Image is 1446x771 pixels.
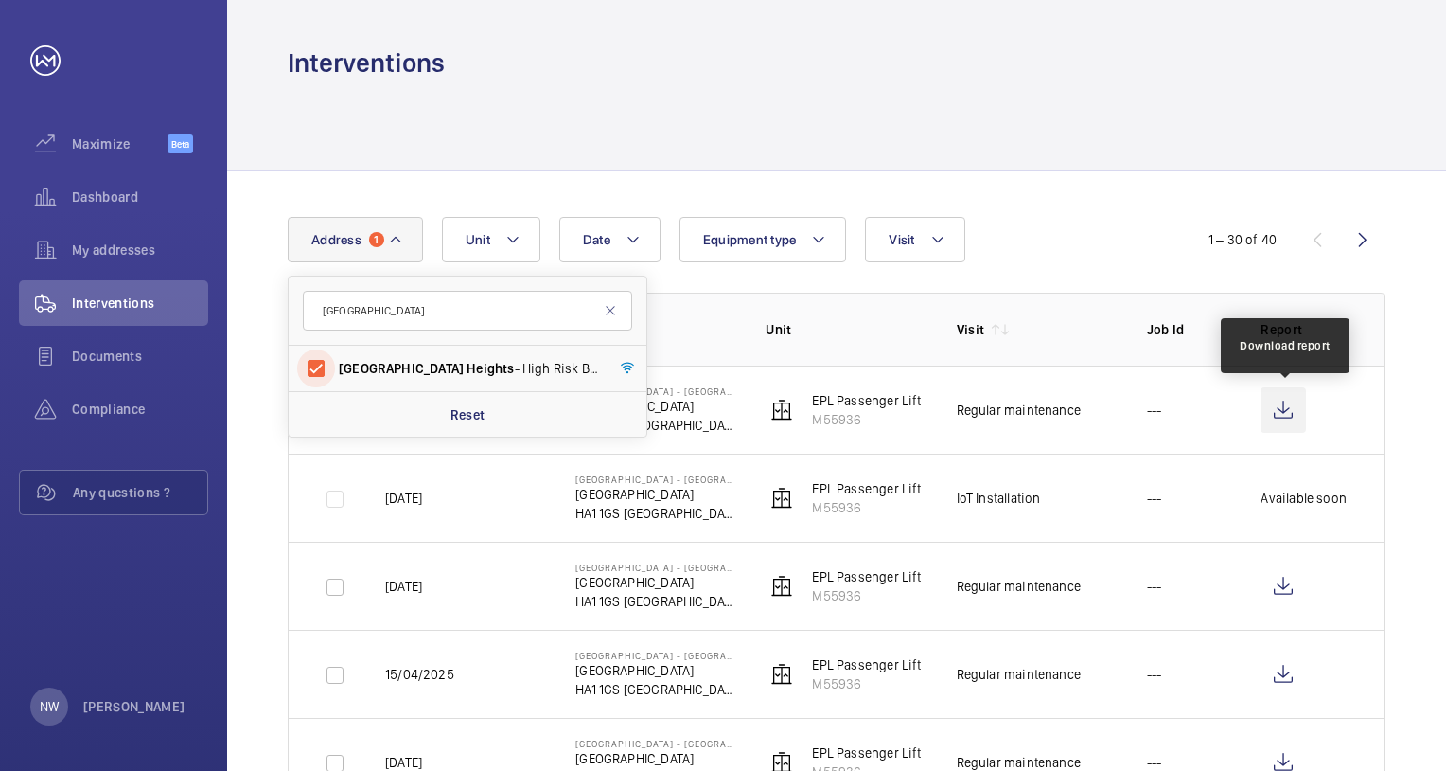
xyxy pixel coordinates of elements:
[339,359,599,378] span: - High Risk Building - , [GEOGRAPHIC_DATA] HA1 1GS
[72,241,208,260] span: My addresses
[957,401,1081,420] div: Regular maintenance
[575,474,735,485] p: [GEOGRAPHIC_DATA] - [GEOGRAPHIC_DATA]
[770,663,793,686] img: elevator.svg
[766,320,926,339] p: Unit
[957,665,1081,684] div: Regular maintenance
[339,361,464,376] span: [GEOGRAPHIC_DATA]
[575,592,735,611] p: HA1 1GS [GEOGRAPHIC_DATA]
[288,217,423,262] button: Address1
[812,674,921,693] p: M55936
[1147,577,1162,596] p: ---
[385,577,422,596] p: [DATE]
[1147,489,1162,508] p: ---
[1208,230,1277,249] div: 1 – 30 of 40
[575,749,735,768] p: [GEOGRAPHIC_DATA]
[303,291,632,331] input: Search by address
[72,400,208,419] span: Compliance
[288,45,445,81] h1: Interventions
[72,294,208,313] span: Interventions
[812,744,921,762] p: EPL Passenger Lift
[957,489,1041,508] div: IoT Installation
[812,586,921,605] p: M55936
[679,217,847,262] button: Equipment type
[575,485,735,504] p: [GEOGRAPHIC_DATA]
[575,680,735,699] p: HA1 1GS [GEOGRAPHIC_DATA]
[812,655,921,674] p: EPL Passenger Lift
[575,562,735,573] p: [GEOGRAPHIC_DATA] - [GEOGRAPHIC_DATA]
[72,134,168,153] span: Maximize
[812,410,921,429] p: M55936
[812,391,921,410] p: EPL Passenger Lift
[559,217,661,262] button: Date
[72,188,208,206] span: Dashboard
[369,232,384,247] span: 1
[770,575,793,598] img: elevator.svg
[575,573,735,592] p: [GEOGRAPHIC_DATA]
[957,320,985,339] p: Visit
[812,567,921,586] p: EPL Passenger Lift
[770,487,793,510] img: elevator.svg
[385,665,454,684] p: 15/04/2025
[575,397,735,416] p: [GEOGRAPHIC_DATA]
[83,697,185,716] p: [PERSON_NAME]
[575,416,735,435] p: HA1 1GS [GEOGRAPHIC_DATA]
[1147,665,1162,684] p: ---
[865,217,964,262] button: Visit
[40,697,59,716] p: NW
[583,232,610,247] span: Date
[385,489,422,508] p: [DATE]
[466,232,490,247] span: Unit
[812,479,921,498] p: EPL Passenger Lift
[812,498,921,517] p: M55936
[168,134,193,153] span: Beta
[889,232,914,247] span: Visit
[575,650,735,661] p: [GEOGRAPHIC_DATA] - [GEOGRAPHIC_DATA]
[575,504,735,523] p: HA1 1GS [GEOGRAPHIC_DATA]
[575,320,735,339] p: Address
[957,577,1081,596] div: Regular maintenance
[311,232,361,247] span: Address
[1147,320,1231,339] p: Job Id
[770,399,793,421] img: elevator.svg
[575,661,735,680] p: [GEOGRAPHIC_DATA]
[442,217,540,262] button: Unit
[1261,489,1347,508] p: Available soon
[450,405,485,424] p: Reset
[1147,401,1162,420] p: ---
[1240,337,1331,354] div: Download report
[575,385,735,397] p: [GEOGRAPHIC_DATA] - [GEOGRAPHIC_DATA]
[72,347,208,366] span: Documents
[703,232,797,247] span: Equipment type
[575,738,735,749] p: [GEOGRAPHIC_DATA] - [GEOGRAPHIC_DATA]
[467,361,514,376] span: Heights
[73,483,207,502] span: Any questions ?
